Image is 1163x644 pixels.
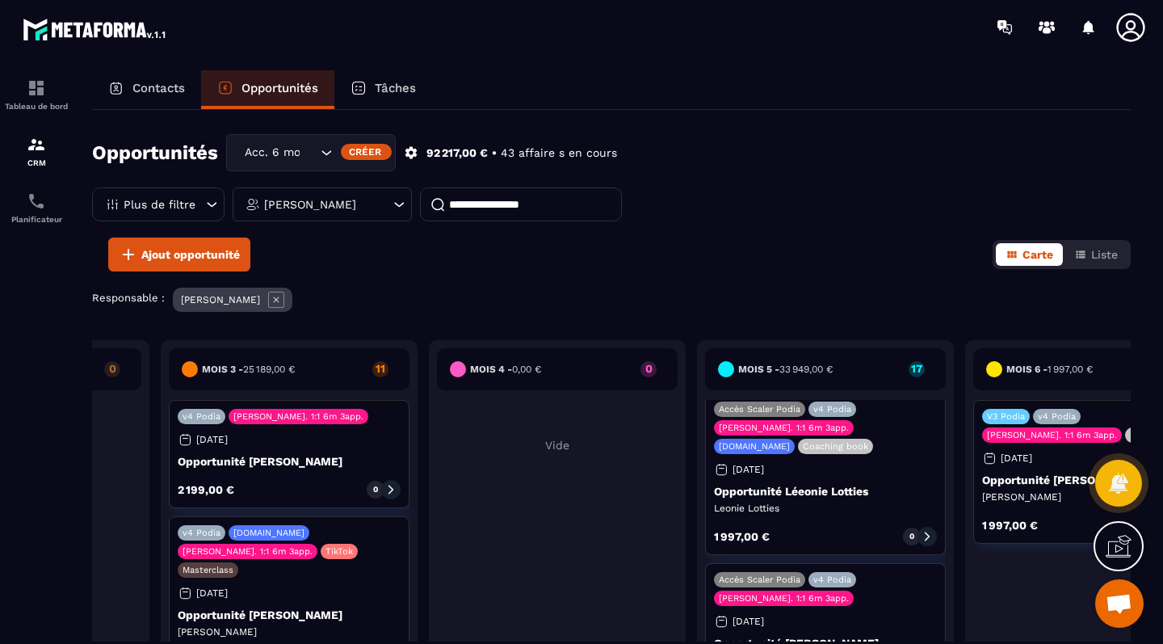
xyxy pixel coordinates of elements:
[4,179,69,236] a: schedulerschedulerPlanificateur
[243,364,295,375] span: 25 189,00 €
[92,292,165,304] p: Responsable :
[27,78,46,98] img: formation
[733,616,764,627] p: [DATE]
[23,15,168,44] img: logo
[1022,248,1053,261] span: Carte
[909,531,914,542] p: 0
[982,520,1038,531] p: 1 997,00 €
[183,528,220,538] p: v4 Podia
[372,363,388,374] p: 11
[4,102,69,111] p: Tableau de bord
[714,485,937,498] p: Opportunité Léeonie Lotties
[373,484,378,495] p: 0
[178,455,401,468] p: Opportunité [PERSON_NAME]
[183,546,313,557] p: [PERSON_NAME]. 1:1 6m 3app.
[426,145,488,161] p: 92 217,00 €
[719,593,849,604] p: [PERSON_NAME]. 1:1 6m 3app.
[470,364,541,375] h6: Mois 4 -
[201,70,334,109] a: Opportunités
[719,404,800,415] p: Accès Scaler Podia
[241,144,300,162] span: Acc. 6 mois - 3 appels
[4,123,69,179] a: formationformationCRM
[492,145,497,161] p: •
[92,70,201,109] a: Contacts
[233,528,304,538] p: [DOMAIN_NAME]
[779,364,833,375] span: 33 949,00 €
[1006,364,1093,375] h6: Mois 6 -
[1091,248,1118,261] span: Liste
[178,484,234,495] p: 2 199,00 €
[178,608,401,621] p: Opportunité [PERSON_NAME]
[512,364,541,375] span: 0,00 €
[987,411,1025,422] p: V3 Podia
[264,199,356,210] p: [PERSON_NAME]
[1095,579,1144,628] a: Ouvrir le chat
[196,434,228,445] p: [DATE]
[733,464,764,475] p: [DATE]
[132,81,185,95] p: Contacts
[334,70,432,109] a: Tâches
[640,363,657,374] p: 0
[181,294,260,305] p: [PERSON_NAME]
[202,364,295,375] h6: Mois 3 -
[4,158,69,167] p: CRM
[300,144,317,162] input: Search for option
[124,199,195,210] p: Plus de filtre
[92,137,218,169] h2: Opportunités
[714,531,770,542] p: 1 997,00 €
[178,625,401,638] p: [PERSON_NAME]
[341,144,392,160] div: Créer
[1064,243,1127,266] button: Liste
[183,411,220,422] p: v4 Podia
[108,238,250,271] button: Ajout opportunité
[27,192,46,211] img: scheduler
[4,215,69,224] p: Planificateur
[27,135,46,154] img: formation
[325,546,353,557] p: TikTok
[719,423,849,433] p: [PERSON_NAME]. 1:1 6m 3app.
[233,411,363,422] p: [PERSON_NAME]. 1:1 6m 3app.
[501,145,617,161] p: 43 affaire s en cours
[241,81,318,95] p: Opportunités
[1038,411,1076,422] p: v4 Podia
[1048,364,1093,375] span: 1 997,00 €
[141,246,240,263] span: Ajout opportunité
[987,430,1117,440] p: [PERSON_NAME]. 1:1 6m 3app.
[4,66,69,123] a: formationformationTableau de bord
[813,575,851,585] p: v4 Podia
[437,439,678,452] p: Vide
[719,441,790,452] p: [DOMAIN_NAME]
[714,502,937,515] p: Leonie Lotties
[909,363,925,374] p: 17
[183,565,233,575] p: Masterclass
[803,441,868,452] p: Coaching book
[196,587,228,599] p: [DATE]
[996,243,1063,266] button: Carte
[226,134,396,171] div: Search for option
[719,575,800,585] p: Accès Scaler Podia
[813,404,851,415] p: v4 Podia
[104,363,120,374] p: 0
[375,81,416,95] p: Tâches
[1001,452,1032,464] p: [DATE]
[738,364,833,375] h6: Mois 5 -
